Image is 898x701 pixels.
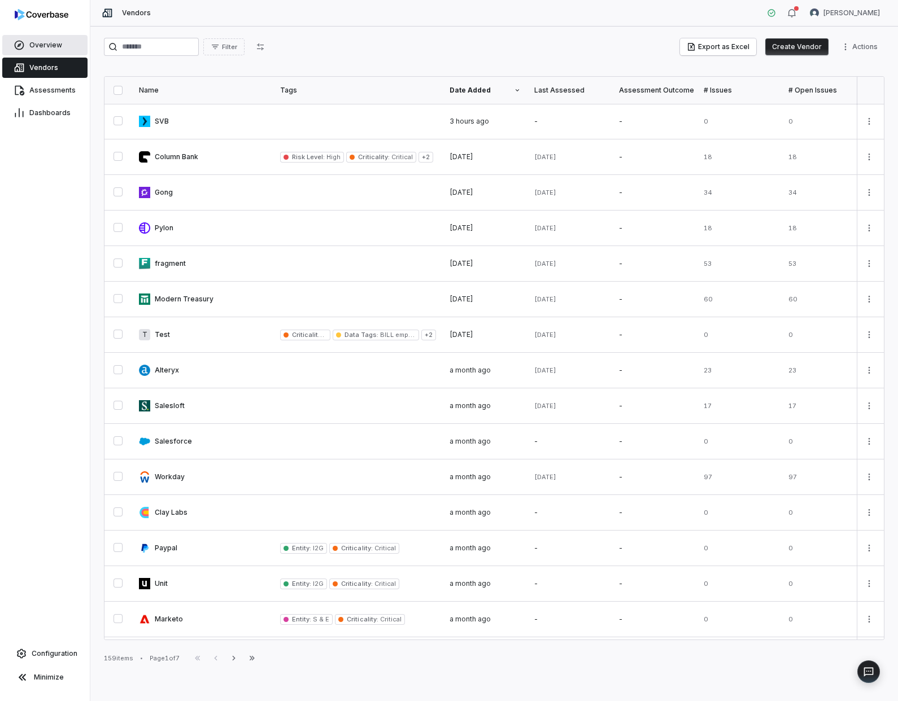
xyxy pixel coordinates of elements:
[612,353,697,388] td: -
[534,295,556,303] span: [DATE]
[2,58,88,78] a: Vendors
[534,224,556,232] span: [DATE]
[292,580,311,588] span: Entity :
[5,643,85,664] a: Configuration
[373,544,396,552] span: Critical
[450,295,473,303] span: [DATE]
[612,459,697,495] td: -
[860,220,878,236] button: More actions
[860,326,878,343] button: More actions
[612,139,697,175] td: -
[292,544,311,552] span: Entity :
[450,401,491,410] span: a month ago
[612,175,697,211] td: -
[450,330,473,339] span: [DATE]
[2,35,88,55] a: Overview
[373,580,396,588] span: Critical
[450,86,521,95] div: Date Added
[528,566,612,602] td: -
[450,366,491,374] span: a month ago
[450,224,473,232] span: [DATE]
[680,38,756,55] button: Export as Excel
[450,117,489,125] span: 3 hours ago
[860,255,878,272] button: More actions
[704,86,775,95] div: # Issues
[2,103,88,123] a: Dashboards
[34,673,64,682] span: Minimize
[528,424,612,459] td: -
[450,152,473,161] span: [DATE]
[612,282,697,317] td: -
[358,153,389,161] span: Criticality :
[122,8,151,17] span: Vendors
[104,654,133,663] div: 159 items
[860,540,878,557] button: More actions
[860,433,878,450] button: More actions
[612,388,697,424] td: -
[2,80,88,100] a: Assessments
[341,544,372,552] span: Criticality :
[345,331,378,339] span: Data Tags :
[29,63,58,72] span: Vendors
[450,259,473,268] span: [DATE]
[612,566,697,602] td: -
[341,580,372,588] span: Criticality :
[528,602,612,637] td: -
[450,508,491,516] span: a month ago
[150,654,180,663] div: Page 1 of 7
[534,331,556,339] span: [DATE]
[421,330,436,340] span: + 2
[450,437,491,445] span: a month ago
[860,504,878,521] button: More actions
[450,544,491,552] span: a month ago
[311,544,324,552] span: I2G
[810,8,819,17] img: Daniel Aranibar avatar
[860,148,878,165] button: More actions
[378,615,402,623] span: Critical
[860,113,878,130] button: More actions
[325,153,341,161] span: High
[450,579,491,588] span: a month ago
[139,86,267,95] div: Name
[534,402,556,410] span: [DATE]
[29,41,62,50] span: Overview
[450,615,491,623] span: a month ago
[292,153,325,161] span: Risk Level :
[292,331,324,339] span: Criticality :
[5,666,85,689] button: Minimize
[528,104,612,139] td: -
[612,317,697,353] td: -
[860,575,878,592] button: More actions
[765,38,829,55] button: Create Vendor
[528,495,612,531] td: -
[534,153,556,161] span: [DATE]
[534,260,556,268] span: [DATE]
[311,580,324,588] span: I2G
[15,9,68,20] img: logo-D7KZi-bG.svg
[311,615,329,623] span: S & E
[450,472,491,481] span: a month ago
[528,637,612,673] td: -
[612,246,697,282] td: -
[612,637,697,673] td: -
[860,468,878,485] button: More actions
[203,38,245,55] button: Filter
[823,8,880,17] span: [PERSON_NAME]
[534,86,605,95] div: Last Assessed
[222,43,237,51] span: Filter
[860,397,878,414] button: More actions
[534,366,556,374] span: [DATE]
[390,153,413,161] span: Critical
[378,331,672,339] span: BILL employee Sensitive Personal Identifiable Information or Personal Identifiable Information
[803,5,887,21] button: Daniel Aranibar avatar[PERSON_NAME]
[612,602,697,637] td: -
[419,152,433,163] span: + 2
[788,86,860,95] div: # Open Issues
[450,188,473,196] span: [DATE]
[612,495,697,531] td: -
[860,611,878,628] button: More actions
[528,531,612,566] td: -
[534,473,556,481] span: [DATE]
[860,362,878,379] button: More actions
[612,104,697,139] td: -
